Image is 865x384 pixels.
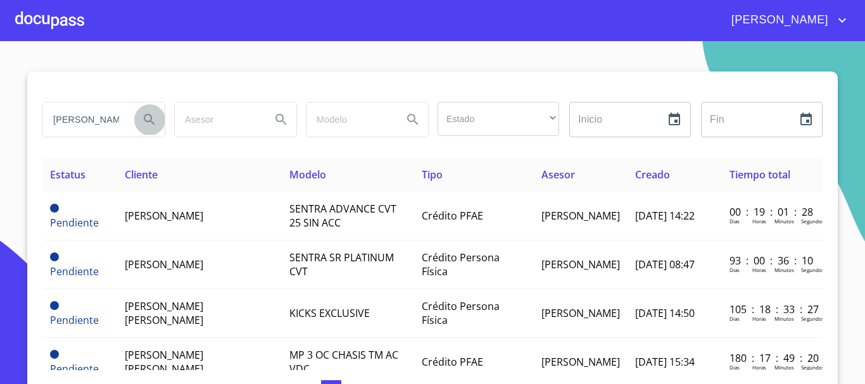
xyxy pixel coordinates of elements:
p: 180 : 17 : 49 : 20 [729,351,815,365]
span: Tiempo total [729,168,790,182]
span: Pendiente [50,252,59,261]
button: Search [134,104,165,135]
span: Crédito PFAE [422,209,483,223]
p: Minutos [774,364,794,371]
span: Cliente [125,168,158,182]
p: Horas [752,315,766,322]
span: Pendiente [50,264,99,278]
p: Minutos [774,266,794,273]
p: 105 : 18 : 33 : 27 [729,302,815,316]
span: [PERSON_NAME] [125,257,203,271]
p: Minutos [774,315,794,322]
p: Horas [752,266,766,273]
span: Pendiente [50,204,59,213]
span: [PERSON_NAME] [722,10,835,30]
span: Modelo [289,168,326,182]
span: KICKS EXCLUSIVE [289,306,370,320]
p: Segundos [801,315,824,322]
span: Pendiente [50,350,59,359]
span: Tipo [422,168,443,182]
button: Search [398,104,428,135]
span: SENTRA ADVANCE CVT 25 SIN ACC [289,202,396,230]
p: Segundos [801,218,824,225]
span: Estatus [50,168,85,182]
span: Asesor [541,168,575,182]
span: MP 3 OC CHASIS TM AC VDC [289,348,398,376]
span: [PERSON_NAME] [541,257,620,271]
span: Creado [635,168,670,182]
button: Search [266,104,296,135]
span: [DATE] 08:47 [635,257,695,271]
button: account of current user [722,10,850,30]
span: [DATE] 14:22 [635,209,695,223]
span: [DATE] 15:34 [635,355,695,369]
span: [PERSON_NAME] [PERSON_NAME] [125,348,203,376]
p: Dias [729,266,740,273]
span: [PERSON_NAME] [541,306,620,320]
p: 00 : 19 : 01 : 28 [729,205,815,219]
span: Pendiente [50,216,99,230]
input: search [43,102,129,137]
p: Horas [752,364,766,371]
span: Crédito Persona Física [422,251,500,278]
span: Pendiente [50,313,99,327]
span: Pendiente [50,362,99,376]
p: Dias [729,315,740,322]
span: [PERSON_NAME] [125,209,203,223]
span: Pendiente [50,301,59,310]
input: search [306,102,393,137]
div: ​ [438,102,559,136]
span: [DATE] 14:50 [635,306,695,320]
span: SENTRA SR PLATINUM CVT [289,251,394,278]
span: [PERSON_NAME] [541,355,620,369]
p: Segundos [801,266,824,273]
p: Horas [752,218,766,225]
span: Crédito Persona Física [422,299,500,327]
span: [PERSON_NAME] [PERSON_NAME] [125,299,203,327]
p: Dias [729,364,740,371]
p: 93 : 00 : 36 : 10 [729,254,815,268]
p: Segundos [801,364,824,371]
span: Crédito PFAE [422,355,483,369]
p: Dias [729,218,740,225]
input: search [175,102,261,137]
span: [PERSON_NAME] [541,209,620,223]
p: Minutos [774,218,794,225]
